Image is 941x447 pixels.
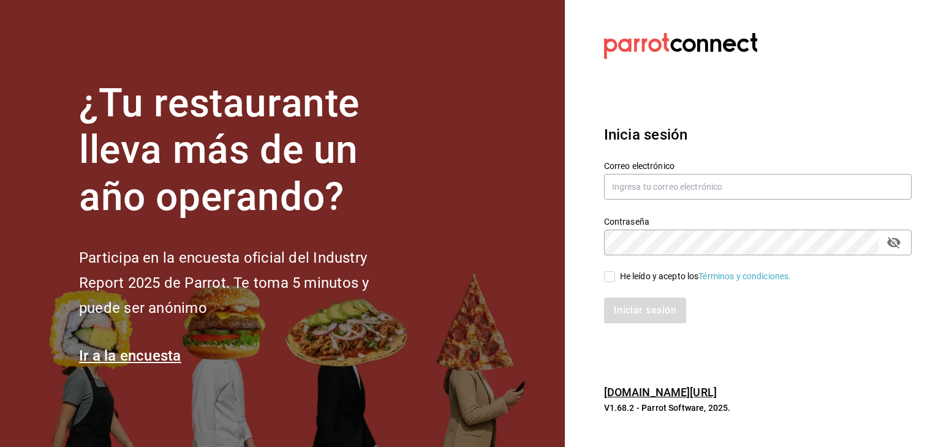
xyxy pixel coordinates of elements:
[604,174,912,200] input: Ingresa tu correo electrónico
[79,80,410,221] h1: ¿Tu restaurante lleva más de un año operando?
[698,271,791,281] a: Términos y condiciones.
[604,161,912,170] label: Correo electrónico
[620,270,792,283] div: He leído y acepto los
[79,246,410,320] h2: Participa en la encuesta oficial del Industry Report 2025 de Parrot. Te toma 5 minutos y puede se...
[79,347,181,364] a: Ir a la encuesta
[604,386,717,399] a: [DOMAIN_NAME][URL]
[604,402,912,414] p: V1.68.2 - Parrot Software, 2025.
[604,217,912,225] label: Contraseña
[604,124,912,146] h3: Inicia sesión
[883,232,904,253] button: passwordField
